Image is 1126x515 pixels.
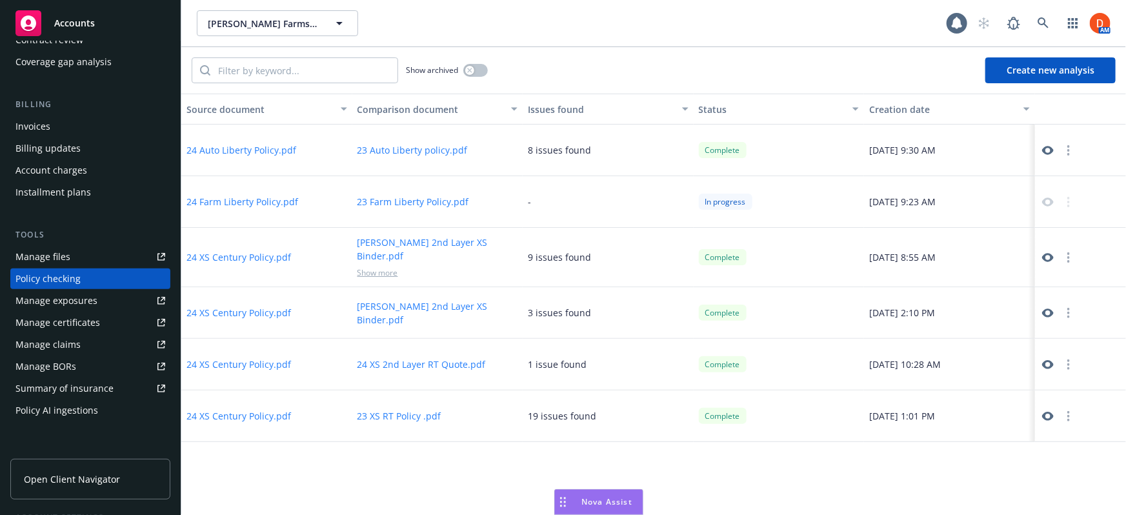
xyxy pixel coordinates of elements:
div: Summary of insurance [15,378,114,399]
div: - [528,195,531,208]
div: [DATE] 9:30 AM [864,125,1035,176]
div: Manage certificates [15,312,100,333]
div: 8 issues found [528,143,591,157]
a: Search [1030,10,1056,36]
button: 24 Farm Liberty Policy.pdf [186,195,298,208]
div: Creation date [869,103,1016,116]
a: Manage BORs [10,356,170,377]
button: 24 Auto Liberty Policy.pdf [186,143,296,157]
img: photo [1090,13,1111,34]
a: Coverage gap analysis [10,52,170,72]
div: Account charges [15,160,87,181]
div: Billing updates [15,138,81,159]
button: Nova Assist [554,489,643,515]
button: [PERSON_NAME] 2nd Layer XS Binder.pdf [357,299,518,327]
button: [PERSON_NAME] Farms LLC [197,10,358,36]
a: Summary of insurance [10,378,170,399]
div: Drag to move [555,490,571,514]
button: 23 XS RT Policy .pdf [357,409,441,423]
a: Report a Bug [1001,10,1027,36]
button: Create new analysis [985,57,1116,83]
div: Manage claims [15,334,81,355]
a: Account charges [10,160,170,181]
a: Accounts [10,5,170,41]
button: Creation date [864,94,1035,125]
a: Billing updates [10,138,170,159]
div: Manage files [15,247,70,267]
input: Filter by keyword... [210,58,397,83]
a: Manage files [10,247,170,267]
a: Start snowing [971,10,997,36]
div: Complete [699,249,747,265]
div: Issues found [528,103,674,116]
a: Switch app [1060,10,1086,36]
div: 9 issues found [528,250,591,264]
div: [DATE] 9:23 AM [864,176,1035,228]
a: Policy AI ingestions [10,400,170,421]
div: In progress [699,194,752,210]
div: Comparison document [357,103,504,116]
button: [PERSON_NAME] 2nd Layer XS Binder.pdf [357,236,518,263]
div: Complete [699,408,747,424]
div: Analytics hub [10,447,170,459]
div: Manage BORs [15,356,76,377]
a: Manage exposures [10,290,170,311]
button: 23 Farm Liberty Policy.pdf [357,195,469,208]
div: Invoices [15,116,50,137]
div: Policy AI ingestions [15,400,98,421]
div: Policy checking [15,268,81,289]
div: Complete [699,356,747,372]
a: Invoices [10,116,170,137]
button: 24 XS 2nd Layer RT Quote.pdf [357,358,486,371]
button: 23 Auto Liberty policy.pdf [357,143,468,157]
div: 19 issues found [528,409,596,423]
div: Installment plans [15,182,91,203]
button: 24 XS Century Policy.pdf [186,250,291,264]
div: 1 issue found [528,358,587,371]
button: 24 XS Century Policy.pdf [186,409,291,423]
span: Open Client Navigator [24,472,120,486]
a: Installment plans [10,182,170,203]
a: Policy checking [10,268,170,289]
a: Manage claims [10,334,170,355]
div: [DATE] 1:01 PM [864,390,1035,442]
div: Coverage gap analysis [15,52,112,72]
div: [DATE] 2:10 PM [864,287,1035,339]
button: Issues found [523,94,694,125]
button: Source document [181,94,352,125]
span: Accounts [54,18,95,28]
button: 24 XS Century Policy.pdf [186,358,291,371]
div: Manage exposures [15,290,97,311]
div: [DATE] 8:55 AM [864,228,1035,287]
button: 24 XS Century Policy.pdf [186,306,291,319]
div: Status [699,103,845,116]
div: Complete [699,305,747,321]
span: Show archived [406,65,458,76]
a: Manage certificates [10,312,170,333]
span: Nova Assist [581,496,632,507]
div: Complete [699,142,747,158]
div: 3 issues found [528,306,591,319]
div: [DATE] 10:28 AM [864,339,1035,390]
div: Tools [10,228,170,241]
span: [PERSON_NAME] Farms LLC [208,17,319,30]
span: Show more [357,267,398,278]
div: Source document [186,103,333,116]
svg: Search [200,65,210,76]
button: Comparison document [352,94,523,125]
button: Status [694,94,865,125]
div: Billing [10,98,170,111]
